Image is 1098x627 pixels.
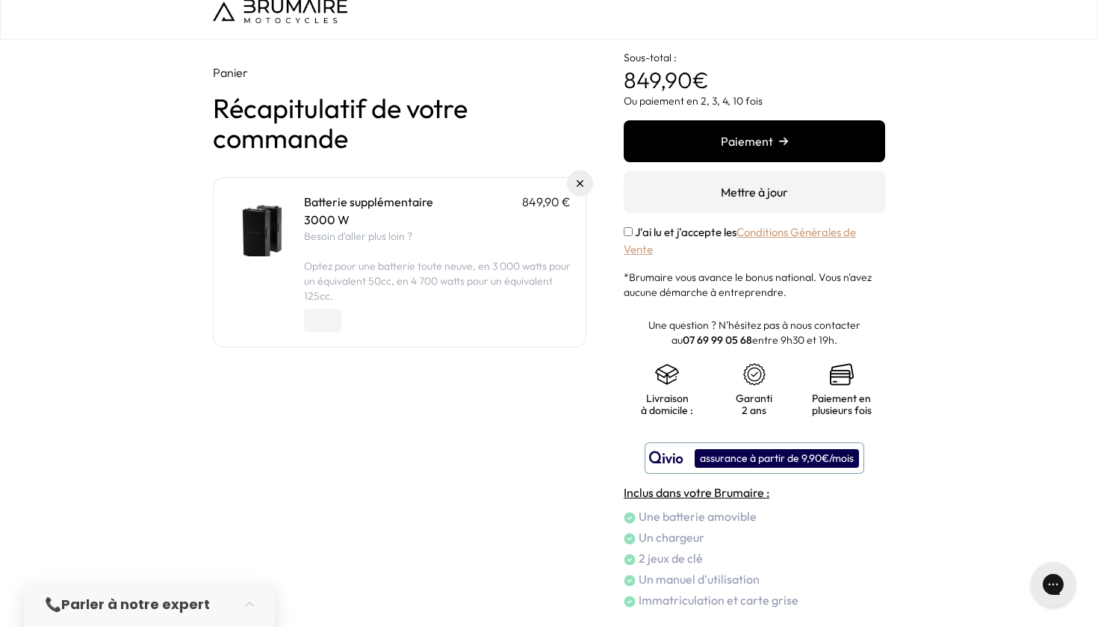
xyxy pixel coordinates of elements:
img: logo qivio [649,449,683,467]
label: J'ai lu et j'accepte les [624,225,856,256]
span: 849,90 [624,66,692,94]
span: Optez pour une batterie toute neuve, en 3 000 watts pour un équivalent 50cc, en 4 700 watts pour ... [304,259,571,303]
h1: Récapitulatif de votre commande [213,93,586,153]
img: Supprimer du panier [577,180,583,187]
div: assurance à partir de 9,90€/mois [695,449,859,468]
button: Paiement [624,120,885,162]
img: check.png [624,533,636,545]
span: Sous-total : [624,51,677,64]
a: Conditions Générales de Vente [624,225,856,256]
li: Un manuel d'utilisation [624,570,885,588]
p: Livraison à domicile : [639,392,696,416]
p: Paiement en plusieurs fois [812,392,872,416]
img: right-arrow.png [779,137,788,146]
img: check.png [624,554,636,566]
img: check.png [624,512,636,524]
p: € [624,40,885,93]
p: *Brumaire vous avance le bonus national. Vous n'avez aucune démarche à entreprendre. [624,270,885,300]
li: Une batterie amovible [624,507,885,525]
li: Un chargeur [624,528,885,546]
li: Immatriculation et carte grise [624,591,885,609]
p: Garanti 2 ans [726,392,784,416]
span: Besoin d'aller plus loin ? [304,229,412,243]
button: assurance à partir de 9,90€/mois [645,442,864,474]
p: Ou paiement en 2, 3, 4, 10 fois [624,93,885,108]
img: check.png [624,575,636,587]
p: Panier [213,64,586,81]
li: 2 jeux de clé [624,549,885,567]
p: Une question ? N'hésitez pas à nous contacter au entre 9h30 et 19h. [624,318,885,348]
button: Mettre à jour [624,171,885,213]
iframe: Gorgias live chat messenger [1023,557,1083,612]
p: 3000 W [304,211,571,229]
img: check.png [624,596,636,608]
img: shipping.png [655,362,679,386]
img: Batterie supplémentaire - 3000 W [229,193,292,256]
a: 07 69 99 05 68 [683,333,752,347]
p: 849,90 € [522,193,571,211]
img: credit-cards.png [830,362,854,386]
img: certificat-de-garantie.png [742,362,766,386]
h4: Inclus dans votre Brumaire : [624,484,885,501]
a: Batterie supplémentaire [304,194,433,209]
